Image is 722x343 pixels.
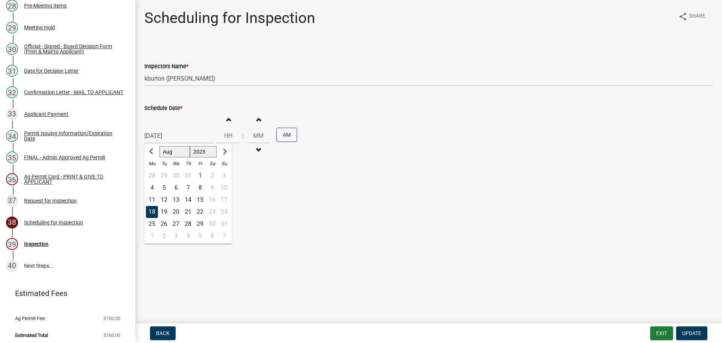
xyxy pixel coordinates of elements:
[103,316,120,321] span: $150.00
[156,330,170,336] span: Back
[194,170,206,182] div: 1
[6,130,18,142] div: 34
[170,218,182,230] div: Wednesday, August 27, 2025
[24,241,49,247] div: Inspection
[689,12,705,21] span: Share
[158,194,170,206] div: Tuesday, August 12, 2025
[146,206,158,218] div: 18
[6,216,18,229] div: 38
[194,230,206,242] div: 5
[24,68,79,73] div: Date for Decision Letter
[158,230,170,242] div: Tuesday, September 2, 2025
[6,65,18,77] div: 31
[158,170,170,182] div: 29
[147,146,156,158] button: Previous month
[650,326,673,340] button: Exit
[182,182,194,194] div: Thursday, August 7, 2025
[170,206,182,218] div: 20
[146,230,158,242] div: Monday, September 1, 2025
[194,182,206,194] div: Friday, August 8, 2025
[182,182,194,194] div: 7
[158,170,170,182] div: Tuesday, July 29, 2025
[6,108,18,120] div: 33
[146,158,158,170] div: Mo
[194,194,206,206] div: Friday, August 15, 2025
[159,146,190,157] select: Select month
[6,195,18,207] div: 37
[146,182,158,194] div: Monday, August 4, 2025
[182,194,194,206] div: 14
[218,158,230,170] div: Su
[194,170,206,182] div: Friday, August 1, 2025
[24,3,67,8] div: Pre-Meeting Items
[146,218,158,230] div: Monday, August 25, 2025
[146,170,158,182] div: 28
[182,170,194,182] div: Thursday, July 31, 2025
[103,333,120,338] span: $150.00
[24,174,123,184] div: Ag Permit Card - PRINT & GIVE TO APPLICANT
[170,170,182,182] div: 30
[170,218,182,230] div: 27
[170,194,182,206] div: Wednesday, August 13, 2025
[158,182,170,194] div: Tuesday, August 5, 2025
[24,111,68,117] div: Applicant Payment
[146,194,158,206] div: 11
[170,170,182,182] div: Wednesday, July 30, 2025
[158,206,170,218] div: Tuesday, August 19, 2025
[6,260,18,272] div: 40
[6,43,18,55] div: 30
[182,230,194,242] div: Thursday, September 4, 2025
[672,9,711,24] button: shareShare
[194,218,206,230] div: 29
[24,198,77,203] div: Request for Inspection
[146,194,158,206] div: Monday, August 11, 2025
[158,206,170,218] div: 19
[246,128,270,143] input: Minutes
[194,206,206,218] div: Friday, August 22, 2025
[678,12,687,21] i: share
[194,158,206,170] div: Fr
[6,286,123,301] a: Estimated Fees
[170,158,182,170] div: We
[194,206,206,218] div: 22
[144,9,315,27] h1: Scheduling for Inspection
[24,220,83,225] div: Scheduling for Inspection
[182,158,194,170] div: Th
[146,206,158,218] div: Monday, August 18, 2025
[170,182,182,194] div: Wednesday, August 6, 2025
[216,128,240,143] input: Hours
[170,182,182,194] div: 6
[158,218,170,230] div: Tuesday, August 26, 2025
[158,218,170,230] div: 26
[194,194,206,206] div: 15
[15,333,48,338] span: Estimated Total
[6,238,18,250] div: 39
[24,44,123,54] div: Official - Signed - Board Decision Form (Print & Mail to Applicant)
[170,206,182,218] div: Wednesday, August 20, 2025
[182,194,194,206] div: Thursday, August 14, 2025
[158,158,170,170] div: Tu
[170,230,182,242] div: Wednesday, September 3, 2025
[6,21,18,34] div: 29
[144,64,188,69] label: Inspectors Name
[6,173,18,185] div: 36
[194,182,206,194] div: 8
[6,86,18,98] div: 32
[158,194,170,206] div: 12
[24,25,55,30] div: Meeting Hold
[15,316,46,321] span: Ag Permit Fee:
[182,230,194,242] div: 4
[24,155,105,160] div: FINAL - Admin Approved Ag Permit
[24,90,123,95] div: Confirmation Letter - MAIL TO APPLICANT
[276,128,297,142] button: AM
[220,146,229,158] button: Next month
[182,218,194,230] div: 28
[682,330,701,336] span: Update
[144,106,182,111] label: Schedule Date
[158,230,170,242] div: 2
[676,326,707,340] button: Update
[24,131,123,141] div: Permit Issuing Information/Expiration Date
[146,218,158,230] div: 25
[146,170,158,182] div: Monday, July 28, 2025
[194,218,206,230] div: Friday, August 29, 2025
